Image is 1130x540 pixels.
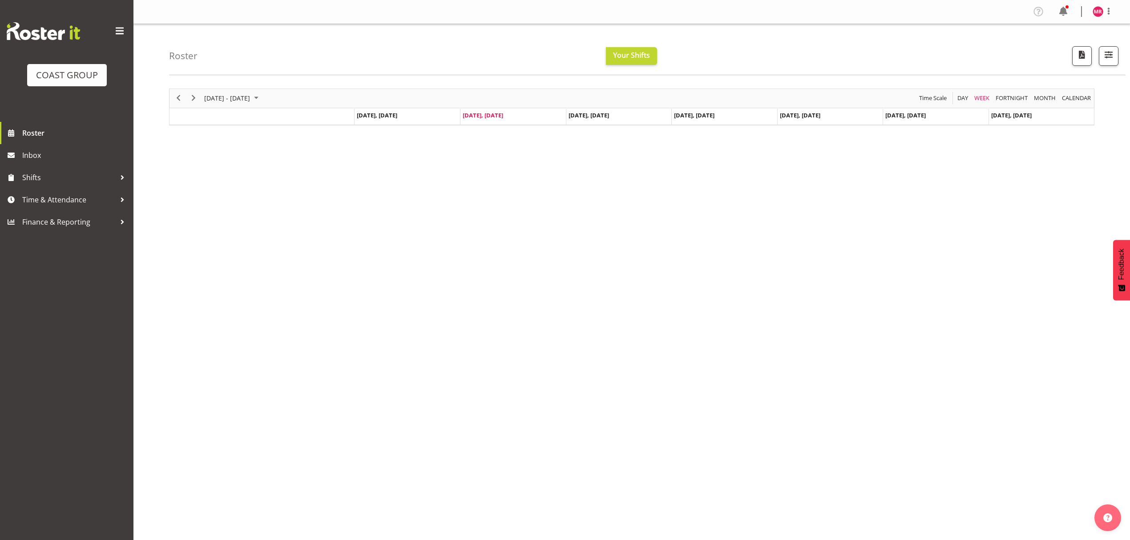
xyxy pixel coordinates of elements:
[1061,93,1093,104] button: Month
[674,111,714,119] span: [DATE], [DATE]
[203,93,251,104] span: [DATE] - [DATE]
[1033,93,1057,104] span: Month
[780,111,820,119] span: [DATE], [DATE]
[918,93,948,104] button: Time Scale
[1093,6,1103,17] img: mathew-rolle10807.jpg
[1033,93,1057,104] button: Timeline Month
[956,93,969,104] span: Day
[613,50,650,60] span: Your Shifts
[994,93,1029,104] button: Fortnight
[991,111,1032,119] span: [DATE], [DATE]
[22,149,129,162] span: Inbox
[7,22,80,40] img: Rosterit website logo
[1061,93,1092,104] span: calendar
[186,89,201,108] div: next period
[357,111,397,119] span: [DATE], [DATE]
[22,126,129,140] span: Roster
[171,89,186,108] div: previous period
[956,93,970,104] button: Timeline Day
[1103,513,1112,522] img: help-xxl-2.png
[1072,46,1092,66] button: Download a PDF of the roster according to the set date range.
[885,111,926,119] span: [DATE], [DATE]
[22,215,116,229] span: Finance & Reporting
[973,93,991,104] button: Timeline Week
[22,193,116,206] span: Time & Attendance
[973,93,990,104] span: Week
[918,93,948,104] span: Time Scale
[463,111,503,119] span: [DATE], [DATE]
[173,93,185,104] button: Previous
[995,93,1029,104] span: Fortnight
[36,69,98,82] div: COAST GROUP
[201,89,264,108] div: Sep 29 - Oct 05, 2025
[1099,46,1118,66] button: Filter Shifts
[1118,249,1126,280] span: Feedback
[22,171,116,184] span: Shifts
[569,111,609,119] span: [DATE], [DATE]
[169,89,1094,125] div: Timeline Week of September 30, 2025
[1113,240,1130,300] button: Feedback - Show survey
[203,93,262,104] button: September 2025
[606,47,657,65] button: Your Shifts
[169,51,198,61] h4: Roster
[188,93,200,104] button: Next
